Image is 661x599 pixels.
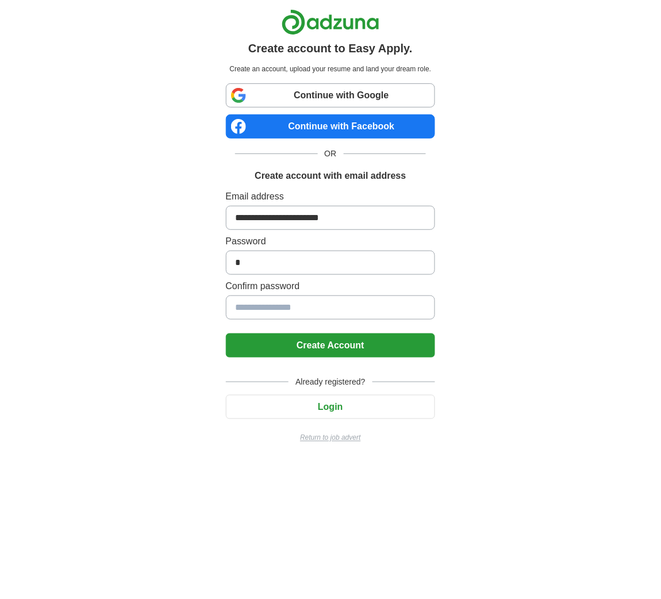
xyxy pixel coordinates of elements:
[318,148,344,160] span: OR
[255,169,406,183] h1: Create account with email address
[282,9,379,35] img: Adzuna logo
[226,279,436,293] label: Confirm password
[226,235,436,248] label: Password
[226,402,436,412] a: Login
[228,64,433,74] p: Create an account, upload your resume and land your dream role.
[226,83,436,107] a: Continue with Google
[289,376,372,388] span: Already registered?
[248,40,413,57] h1: Create account to Easy Apply.
[226,395,436,419] button: Login
[226,190,436,203] label: Email address
[226,433,436,443] a: Return to job advert
[226,333,436,358] button: Create Account
[226,114,436,139] a: Continue with Facebook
